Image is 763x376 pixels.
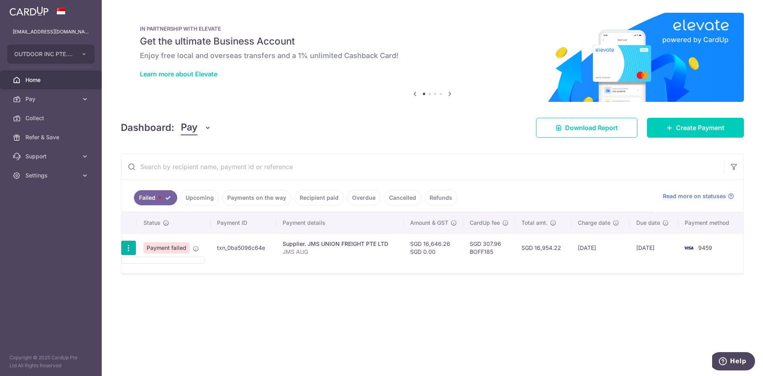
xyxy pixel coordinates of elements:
[181,120,198,135] span: Pay
[10,6,48,16] img: CardUp
[565,123,618,132] span: Download Report
[140,35,725,48] h5: Get the ultimate Business Account
[121,13,744,102] img: Renovation banner
[630,233,679,262] td: [DATE]
[181,120,211,135] button: Pay
[121,257,205,264] ul: Pay
[294,190,344,205] a: Recipient paid
[663,192,726,200] span: Read more on statuses
[571,233,629,262] td: [DATE]
[681,243,697,253] img: Bank Card
[470,219,500,227] span: CardUp fee
[222,190,291,205] a: Payments on the way
[211,233,276,262] td: txn_0ba5096c64e
[25,133,78,141] span: Refer & Save
[180,190,219,205] a: Upcoming
[140,51,725,60] h6: Enjoy free local and overseas transfers and a 1% unlimited Cashback Card!
[521,219,548,227] span: Total amt.
[25,114,78,122] span: Collect
[25,76,78,84] span: Home
[678,212,744,233] th: Payment method
[211,212,276,233] th: Payment ID
[14,50,73,58] span: OUTDOOR INC PTE. LTD.
[7,45,95,64] button: OUTDOOR INC PTE. LTD.
[13,28,89,36] p: [EMAIL_ADDRESS][DOMAIN_NAME]
[25,152,78,160] span: Support
[283,248,397,256] p: JMS AUG
[663,192,734,200] a: Read more on statuses
[140,70,217,78] a: Learn more about Elevate
[536,118,637,138] a: Download Report
[647,118,744,138] a: Create Payment
[347,190,381,205] a: Overdue
[134,190,177,205] a: Failed
[636,219,660,227] span: Due date
[140,25,725,32] p: IN PARTNERSHIP WITH ELEVATE
[121,154,724,179] input: Search by recipient name, payment id or reference
[698,244,712,251] span: 9459
[25,171,78,179] span: Settings
[578,219,610,227] span: Charge date
[121,121,174,135] h4: Dashboard:
[384,190,421,205] a: Cancelled
[283,240,397,248] div: Supplier. JMS UNION FREIGHT PTE LTD
[424,190,457,205] a: Refunds
[276,212,404,233] th: Payment details
[25,95,78,103] span: Pay
[676,123,724,132] span: Create Payment
[143,242,190,253] span: Payment failed
[143,219,161,227] span: Status
[515,233,571,262] td: SGD 16,954.22
[463,233,515,262] td: SGD 307.96 BOFF185
[410,219,448,227] span: Amount & GST
[712,352,755,372] iframe: Opens a widget where you can find more information
[404,233,463,262] td: SGD 16,646.26 SGD 0.00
